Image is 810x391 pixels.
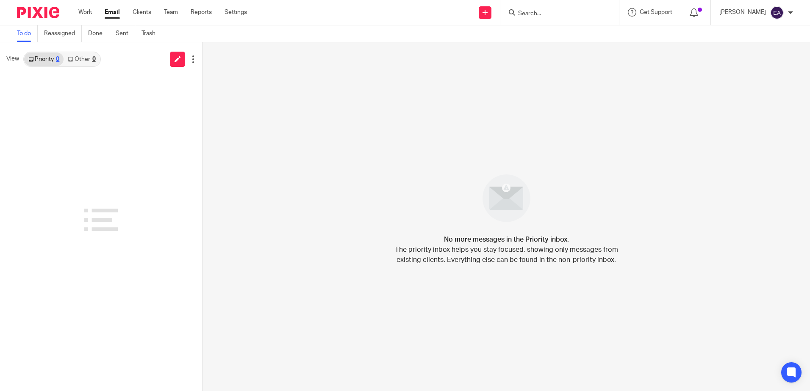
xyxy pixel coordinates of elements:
[64,52,100,66] a: Other0
[56,56,59,62] div: 0
[88,25,109,42] a: Done
[141,25,162,42] a: Trash
[444,234,569,245] h4: No more messages in the Priority inbox.
[24,52,64,66] a: Priority0
[6,55,19,63] span: View
[92,56,96,62] div: 0
[133,8,151,17] a: Clients
[17,7,59,18] img: Pixie
[164,8,178,17] a: Team
[394,245,619,265] p: The priority inbox helps you stay focused, showing only messages from existing clients. Everythin...
[477,169,536,228] img: image
[116,25,135,42] a: Sent
[17,25,38,42] a: To do
[640,9,672,15] span: Get Support
[719,8,766,17] p: [PERSON_NAME]
[517,10,594,18] input: Search
[105,8,120,17] a: Email
[191,8,212,17] a: Reports
[770,6,784,19] img: svg%3E
[78,8,92,17] a: Work
[44,25,82,42] a: Reassigned
[225,8,247,17] a: Settings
